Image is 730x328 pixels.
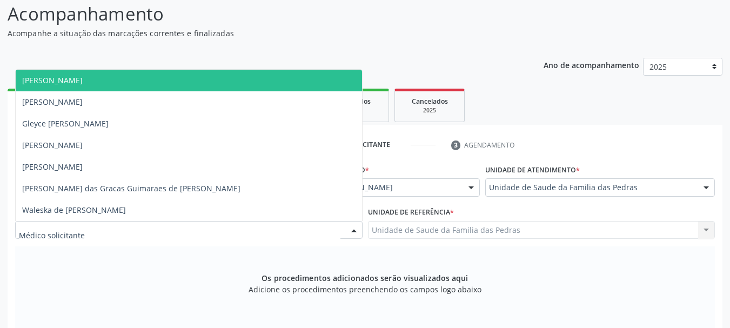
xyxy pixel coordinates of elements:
p: Ano de acompanhamento [544,58,639,71]
span: [PERSON_NAME] [22,140,83,150]
span: Adicione os procedimentos preenchendo os campos logo abaixo [249,284,481,295]
span: Unidade de Saude da Familia das Pedras [489,182,693,193]
span: Cancelados [412,97,448,106]
span: Waleska de [PERSON_NAME] [22,205,126,215]
label: Unidade de referência [368,204,454,221]
label: Unidade de atendimento [485,162,580,178]
p: Acompanhe a situação das marcações correntes e finalizadas [8,28,508,39]
p: Acompanhamento [8,1,508,28]
span: [PERSON_NAME] das Gracas Guimaraes de [PERSON_NAME] [22,183,240,193]
span: [PERSON_NAME] [22,162,83,172]
div: 2025 [403,106,457,115]
span: Os procedimentos adicionados serão visualizados aqui [262,272,468,284]
span: [PERSON_NAME] [22,97,83,107]
span: [PERSON_NAME] [22,75,83,85]
span: [PERSON_NAME] [332,182,458,193]
input: Médico solicitante [19,225,340,246]
span: Gleyce [PERSON_NAME] [22,118,109,129]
